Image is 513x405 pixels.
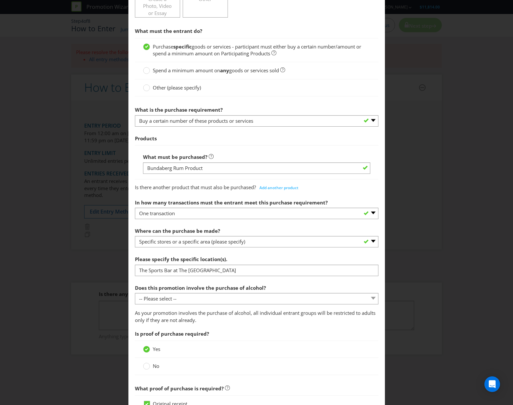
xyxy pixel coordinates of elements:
[153,363,159,369] span: No
[135,385,224,392] span: What proof of purchase is required?
[135,184,256,190] span: Is there another product that must also be purchased?
[153,43,173,50] span: Purchase
[484,376,500,392] div: Open Intercom Messenger
[173,43,192,50] strong: specific
[135,199,328,206] span: In how many transactions must the entrant meet this purchase requirement?
[256,183,302,193] button: Add another product
[135,106,223,113] span: What is the purchase requirement?
[135,28,202,34] span: What must the entrant do?
[135,285,266,291] span: Does this promotion involve the purchase of alcohol?
[153,67,220,74] span: Spend a minimum amount on
[153,43,361,57] span: goods or services - participant must either buy a certain number/amount or spend a minimum amount...
[153,346,160,352] span: Yes
[135,256,227,262] span: Please specify the specific location(s).
[220,67,229,74] strong: any
[229,67,279,74] span: goods or services sold
[143,154,207,160] span: What must be purchased?
[135,228,220,234] span: Where can the purchase be made?
[135,330,209,337] span: Is proof of purchase required?
[135,310,378,324] p: As your promotion involves the purchase of alcohol, all individual entrant groups will be restric...
[143,162,370,174] input: Product name, number, size, model (as applicable)
[259,185,298,190] span: Add another product
[135,135,157,142] span: Products
[153,84,201,91] span: Other (please specify)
